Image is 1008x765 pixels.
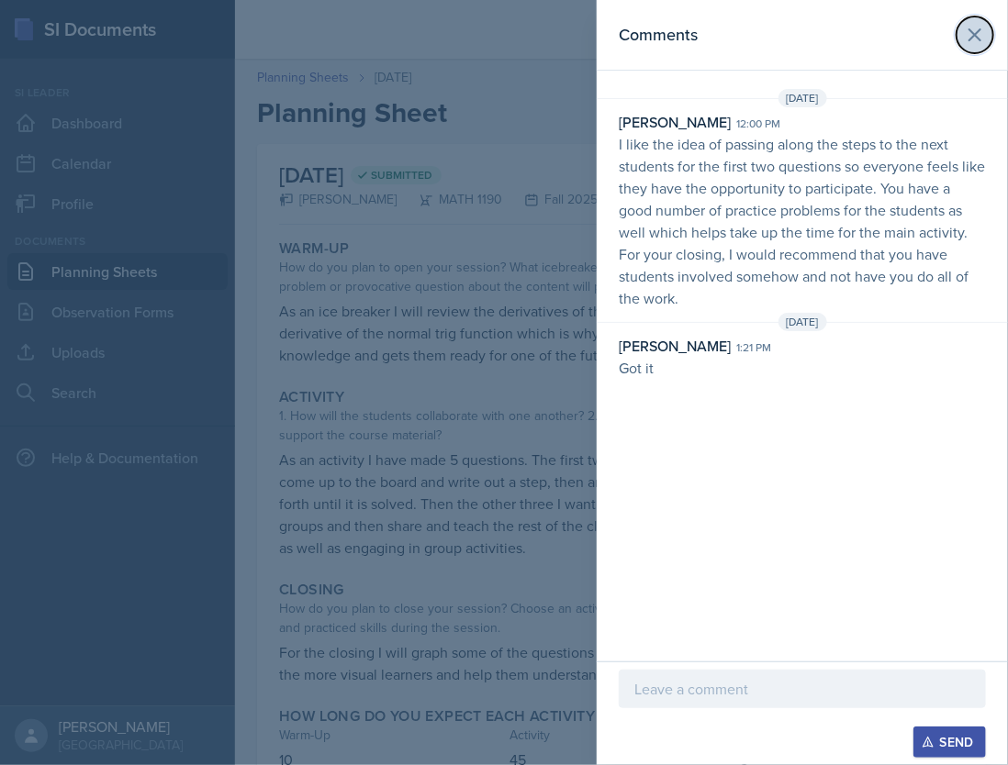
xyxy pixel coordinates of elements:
h2: Comments [619,22,698,48]
div: [PERSON_NAME] [619,111,731,133]
span: [DATE] [778,89,827,107]
div: 1:21 pm [736,339,771,356]
p: Got it [619,357,986,379]
div: Send [925,735,974,749]
p: I like the idea of passing along the steps to the next students for the first two questions so ev... [619,133,986,309]
div: [PERSON_NAME] [619,335,731,357]
span: [DATE] [778,313,827,331]
button: Send [913,726,986,758]
div: 12:00 pm [736,116,780,132]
